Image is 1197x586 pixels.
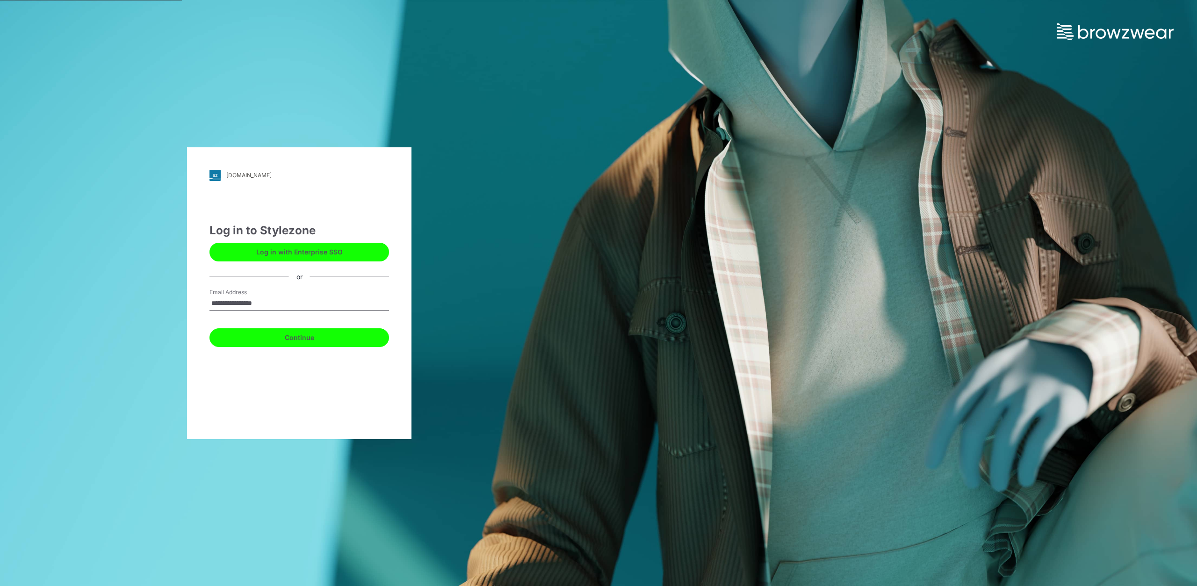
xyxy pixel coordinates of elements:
button: Continue [209,328,389,347]
div: [DOMAIN_NAME] [226,172,272,179]
img: svg+xml;base64,PHN2ZyB3aWR0aD0iMjgiIGhlaWdodD0iMjgiIHZpZXdCb3g9IjAgMCAyOCAyOCIgZmlsbD0ibm9uZSIgeG... [209,170,221,181]
div: Log in to Stylezone [209,222,389,239]
img: browzwear-logo.73288ffb.svg [1057,23,1174,40]
a: [DOMAIN_NAME] [209,170,389,181]
button: Log in with Enterprise SSO [209,243,389,261]
label: Email Address [209,288,275,297]
div: or [289,272,310,282]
